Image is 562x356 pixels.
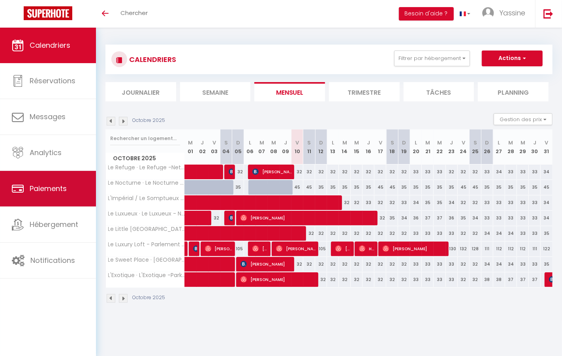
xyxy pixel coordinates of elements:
span: Paiements [30,184,67,193]
span: [PERSON_NAME] [241,272,316,287]
th: 18 [386,129,398,165]
span: [PERSON_NAME] [241,257,292,272]
abbr: S [391,139,394,146]
div: 32 [363,257,374,272]
div: 37 [517,272,529,287]
button: Actions [482,51,543,66]
div: 35 [315,180,327,195]
div: 33 [446,257,458,272]
div: 35 [363,180,374,195]
div: 33 [493,195,505,210]
div: 105 [232,242,244,256]
div: 112 [517,242,529,256]
span: Hamdi Yiğit [359,241,375,256]
th: 27 [493,129,505,165]
img: ... [482,7,494,19]
img: Super Booking [24,6,72,20]
th: 29 [517,129,529,165]
div: 35 [434,180,445,195]
div: 33 [410,257,422,272]
div: 32 [470,165,481,179]
span: Le Luxury Loft - Parlement EU l Parking l Netflix [107,242,186,247]
div: 35 [232,180,244,195]
div: 35 [398,180,410,195]
abbr: V [379,139,382,146]
div: 33 [434,257,445,272]
div: 32 [351,272,363,287]
div: 33 [410,272,422,287]
li: Semaine [180,82,251,101]
span: [PERSON_NAME] [252,164,292,179]
div: 34 [470,211,481,225]
abbr: J [201,139,204,146]
span: [PERSON_NAME] [276,241,316,256]
div: 34 [446,195,458,210]
div: 33 [434,165,445,179]
div: 32 [470,195,481,210]
abbr: V [545,139,549,146]
div: 105 [315,242,327,256]
abbr: M [438,139,442,146]
div: 33 [434,272,445,287]
div: 111 [481,242,493,256]
span: Le Nocturne · Le Nocturne - Netflix | WIFI - Coconing & Cosy [107,180,186,186]
th: 25 [470,129,481,165]
div: 33 [481,165,493,179]
div: 34 [541,195,553,210]
div: 45 [291,180,303,195]
span: [PERSON_NAME] [229,164,233,179]
abbr: L [415,139,417,146]
span: Le Luxueux · Le Luxueux - Netflix I WIFI [107,211,186,217]
div: 35 [339,180,351,195]
span: [PERSON_NAME] [241,210,375,225]
div: 33 [529,257,541,272]
th: 14 [339,129,351,165]
span: Notifications [30,255,75,265]
div: 35 [529,180,541,195]
div: 33 [422,257,434,272]
div: 33 [446,272,458,287]
div: 35 [493,180,505,195]
div: 32 [339,272,351,287]
li: Tâches [404,82,474,101]
abbr: M [188,139,193,146]
div: 37 [505,272,517,287]
div: 33 [505,165,517,179]
span: Le Refuge · Le Refuge -Netflix |WIFI| Parking - Confort & Cosy [107,165,186,171]
div: 36 [446,211,458,225]
th: 05 [232,129,244,165]
div: 33 [410,165,422,179]
div: 32 [398,272,410,287]
div: 32 [470,272,481,287]
div: 45 [386,180,398,195]
div: 32 [374,165,386,179]
div: 34 [481,226,493,241]
div: 32 [458,226,470,241]
th: 31 [541,129,553,165]
button: Filtrer par hébergement [394,51,470,66]
div: 32 [351,257,363,272]
div: 33 [422,226,434,241]
div: 35 [541,257,553,272]
h3: CALENDRIERS [127,51,176,68]
abbr: M [521,139,525,146]
div: 37 [529,272,541,287]
div: 34 [398,211,410,225]
div: 35 [351,180,363,195]
div: 32 [315,272,327,287]
div: 33 [493,211,505,225]
div: 34 [493,226,505,241]
div: 32 [458,165,470,179]
div: 32 [363,272,374,287]
th: 21 [422,129,434,165]
th: 08 [268,129,280,165]
div: 34 [481,257,493,272]
li: Mensuel [254,82,325,101]
th: 16 [363,129,374,165]
div: 122 [541,242,553,256]
th: 20 [410,129,422,165]
div: 32 [327,272,339,287]
div: 112 [505,242,517,256]
div: 33 [517,165,529,179]
span: [PERSON_NAME] [205,241,233,256]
